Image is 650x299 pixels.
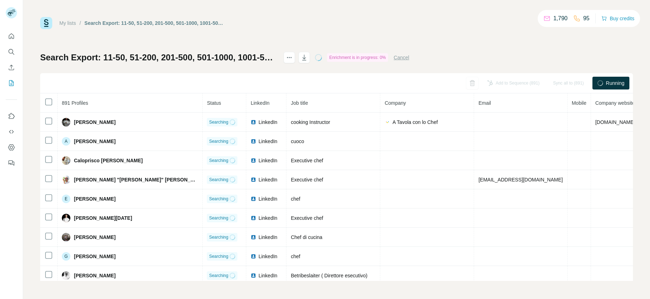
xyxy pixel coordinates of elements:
span: LinkedIn [258,195,277,202]
img: LinkedIn logo [251,177,256,183]
img: Avatar [62,175,70,184]
p: 95 [583,14,590,23]
span: Searching [209,272,228,279]
div: Search Export: 11-50, 51-200, 201-500, 501-1000, 1001-5000, 5001-10,000, 10,000+, Executive Chef,... [85,20,226,27]
span: Company website [595,100,635,106]
img: Avatar [62,156,70,165]
span: Status [207,100,221,106]
span: [EMAIL_ADDRESS][DOMAIN_NAME] [478,177,563,183]
span: cuoco [291,138,304,144]
span: Searching [209,253,228,260]
img: company-logo [385,119,390,125]
div: Enrichment is in progress: 0% [327,53,388,62]
span: [PERSON_NAME][DATE] [74,214,132,222]
span: LinkedIn [258,119,277,126]
button: Search [6,45,17,58]
span: LinkedIn [258,253,277,260]
span: Betribeslaiter ( Direttore esecutivo) [291,273,367,278]
img: LinkedIn logo [251,254,256,259]
img: LinkedIn logo [251,234,256,240]
button: My lists [6,77,17,89]
span: Company [385,100,406,106]
span: LinkedIn [258,214,277,222]
img: Avatar [62,271,70,280]
span: 891 Profiles [62,100,88,106]
span: LinkedIn [258,157,277,164]
span: Email [478,100,491,106]
span: Executive chef [291,158,323,163]
span: Searching [209,234,228,240]
button: Enrich CSV [6,61,17,74]
img: LinkedIn logo [251,196,256,202]
img: Avatar [62,214,70,222]
img: LinkedIn logo [251,138,256,144]
img: LinkedIn logo [251,119,256,125]
img: Avatar [62,118,70,126]
span: Searching [209,215,228,221]
span: [PERSON_NAME] [74,253,116,260]
span: Searching [209,138,228,145]
span: LinkedIn [258,234,277,241]
span: Searching [209,176,228,183]
span: cooking Instructor [291,119,330,125]
span: [PERSON_NAME] "[PERSON_NAME]" [PERSON_NAME] [74,176,198,183]
span: Job title [291,100,308,106]
div: E [62,195,70,203]
span: [PERSON_NAME] [74,195,116,202]
span: Mobile [572,100,586,106]
span: LinkedIn [258,176,277,183]
span: LinkedIn [258,272,277,279]
img: LinkedIn logo [251,158,256,163]
span: chef [291,254,300,259]
button: Dashboard [6,141,17,154]
span: Executive chef [291,177,323,183]
a: My lists [59,20,76,26]
button: Quick start [6,30,17,43]
img: LinkedIn logo [251,215,256,221]
span: Running [606,80,624,87]
span: LinkedIn [251,100,269,106]
span: [DOMAIN_NAME] [595,119,635,125]
button: Use Surfe on LinkedIn [6,110,17,123]
div: A [62,137,70,146]
button: Feedback [6,157,17,169]
span: [PERSON_NAME] [74,119,116,126]
button: Buy credits [601,13,634,23]
div: G [62,252,70,261]
button: Cancel [394,54,409,61]
p: 1,790 [553,14,568,23]
img: LinkedIn logo [251,273,256,278]
li: / [80,20,81,27]
span: A Tavola con lo Chef [392,119,437,126]
span: Caloprisco [PERSON_NAME] [74,157,143,164]
span: chef [291,196,300,202]
h1: Search Export: 11-50, 51-200, 201-500, 501-1000, 1001-5000, 5001-10,000, 10,000+, Executive Chef,... [40,52,277,63]
img: Avatar [62,233,70,241]
span: Chef di cucina [291,234,322,240]
span: [PERSON_NAME] [74,138,116,145]
span: Searching [209,119,228,125]
button: Use Surfe API [6,125,17,138]
span: LinkedIn [258,138,277,145]
span: [PERSON_NAME] [74,234,116,241]
span: Searching [209,196,228,202]
img: Surfe Logo [40,17,52,29]
span: Searching [209,157,228,164]
span: Executive chef [291,215,323,221]
button: actions [284,52,295,63]
span: [PERSON_NAME] [74,272,116,279]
